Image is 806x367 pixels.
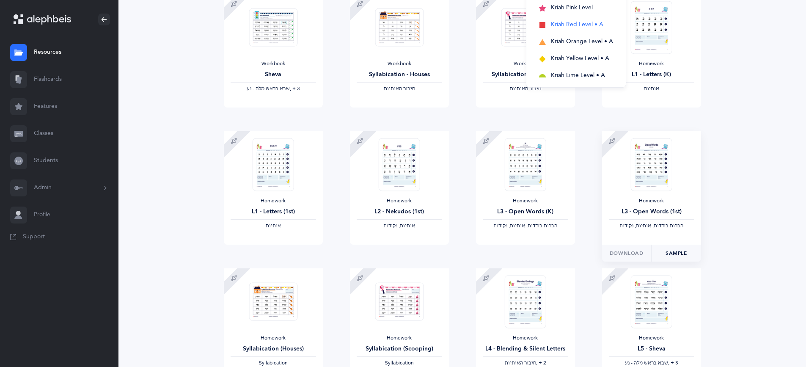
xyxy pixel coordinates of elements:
div: ‪, + 3‬ [609,360,694,367]
span: Kriah Yellow Level • A [551,55,609,62]
div: Syllabication [357,360,442,367]
img: Homework_L1_Letters_O_Red_EN_thumbnail_1731215195.png [252,138,294,191]
div: Syllabication - Scooping [483,70,568,79]
div: L1 - Letters (K) [609,70,694,79]
span: ‫חיבור האותיות‬ [384,86,415,91]
span: ‫שבא בראש מלה - נע‬ [247,86,290,91]
img: Homework_L4_BlendingAndSilentLetters_R_EN_thumbnail_1731217887.png [504,275,546,328]
img: Syllabication-Workbook-Level-1-EN_Red_Scooping_thumbnail_1741114434.png [501,8,550,47]
img: Sheva-Workbook-Red_EN_thumbnail_1754012358.png [249,8,297,47]
button: Kriah Lime Level • A [533,67,619,84]
div: L1 - Letters (1st) [231,207,316,216]
span: ‫אותיות, נקודות‬ [383,223,415,229]
div: L2 - Nekudos (1st) [357,207,442,216]
div: Syllabication [231,360,316,367]
div: Workbook [483,61,568,67]
div: Homework [609,61,694,67]
img: Syllabication-Workbook-Level-1-EN_Red_Houses_thumbnail_1741114032.png [375,8,424,47]
button: Download [602,245,652,262]
span: ‫הברות בודדות, אותיות, נקודות‬ [493,223,557,229]
div: Homework [483,198,568,204]
div: ‪, + 2‬ [483,360,568,367]
div: Homework [483,335,568,342]
span: Kriah Red Level • A [551,21,603,28]
span: ‫אותיות‬ [266,223,281,229]
div: L3 - Open Words (1st) [609,207,694,216]
div: Syllabication - Houses [357,70,442,79]
button: Kriah Red Level • A [533,17,619,33]
div: Homework [357,335,442,342]
div: ‪, + 3‬ [231,86,316,92]
button: Kriah Orange Level • A [533,33,619,50]
div: L5 - Sheva [609,345,694,353]
span: ‫חיבור האותיות‬ [510,86,541,91]
span: Kriah Lime Level • A [551,72,605,79]
div: Homework [357,198,442,204]
div: Syllabication (Scooping) [357,345,442,353]
div: Syllabication (Houses) [231,345,316,353]
div: L4 - Blending & Silent Letters [483,345,568,353]
span: ‫הברות בודדות, אותיות, נקודות‬ [619,223,683,229]
img: Homework_L3_OpenWords_O_Red_EN_thumbnail_1731217670.png [630,138,672,191]
button: Kriah Yellow Level • A [533,50,619,67]
img: Homework_L3_OpenWords_R_EN_thumbnail_1731229486.png [504,138,546,191]
a: Sample [651,245,701,262]
div: Homework [609,335,694,342]
img: Homework_Syllabication-EN_Red_Houses_EN_thumbnail_1724301135.png [249,282,297,321]
div: Workbook [357,61,442,67]
iframe: Drift Widget Chat Controller [764,325,796,357]
img: Homework_L5_Sheva_R_EN_thumbnail_1754305392.png [630,275,672,328]
span: Download [610,249,644,257]
button: Kriah Green Level • A [533,84,619,101]
div: Homework [231,198,316,204]
img: Homework_Syllabication-EN_Red_Scooping_EN_thumbnail_1724301177.png [375,282,424,321]
span: Kriah Pink Level [551,4,593,11]
img: Homework_L2_Nekudos_R_EN_1_thumbnail_1731617499.png [378,138,420,191]
div: L3 - Open Words (K) [483,207,568,216]
div: Homework [231,335,316,342]
span: ‫שבא בראש מלה - נע‬ [625,360,668,366]
span: ‫אותיות‬ [644,86,659,91]
span: ‫חיבור האותיות‬ [505,360,536,366]
div: Sheva [231,70,316,79]
span: Support [23,233,45,241]
div: Homework [609,198,694,204]
img: Homework_L1_Letters_R_EN_thumbnail_1731214661.png [630,1,672,54]
span: Kriah Orange Level • A [551,38,613,45]
div: Workbook [231,61,316,67]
